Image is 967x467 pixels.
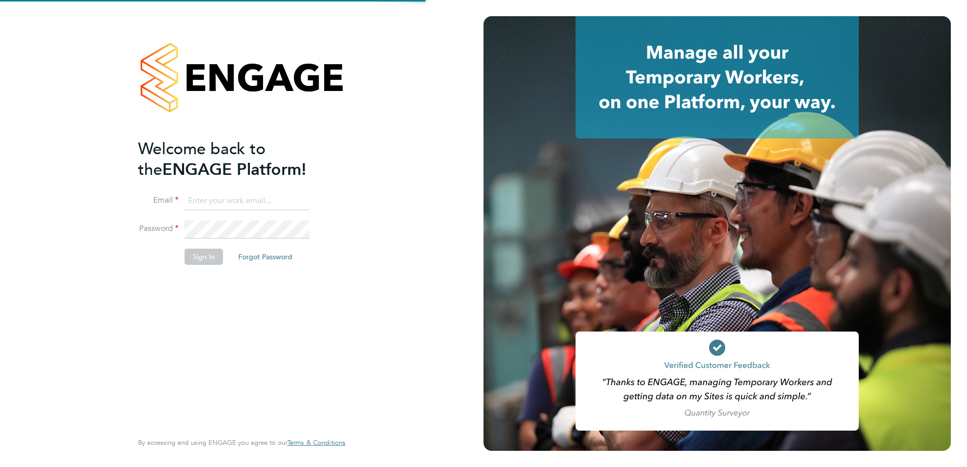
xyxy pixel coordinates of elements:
[138,139,266,179] span: Welcome back to the
[185,192,310,210] input: Enter your work email...
[138,138,335,180] h2: ENGAGE Platform!
[287,439,345,447] a: Terms & Conditions
[185,249,223,265] button: Sign In
[138,223,179,234] label: Password
[138,195,179,206] label: Email
[230,249,300,265] button: Forgot Password
[138,438,345,447] span: By accessing and using ENGAGE you agree to our
[287,438,345,447] span: Terms & Conditions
